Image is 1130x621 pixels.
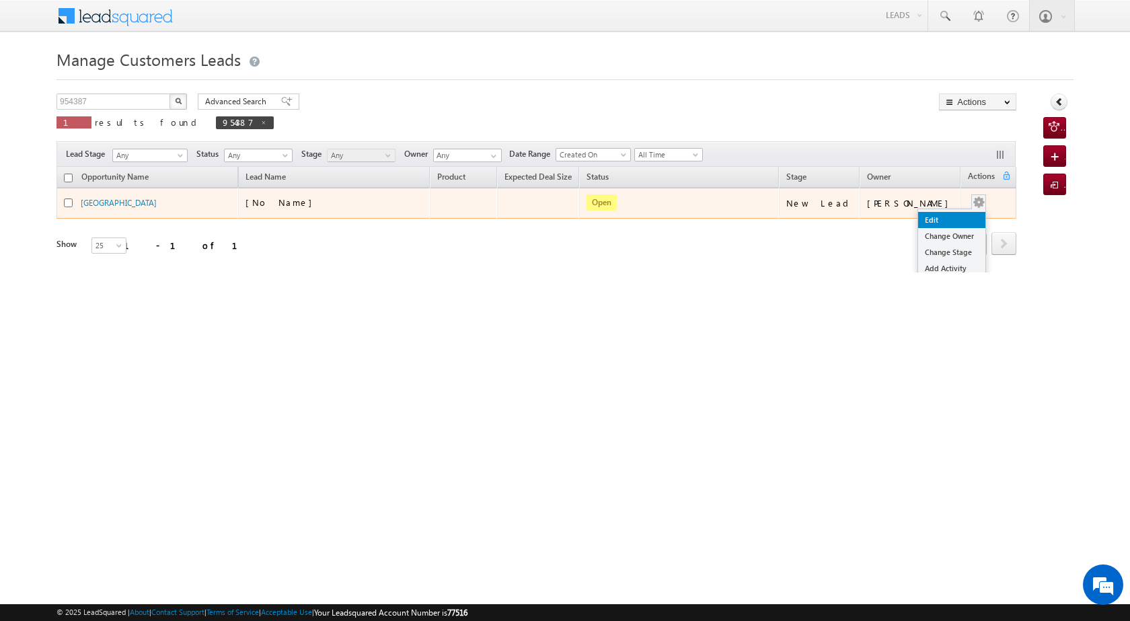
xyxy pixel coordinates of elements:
a: Expected Deal Size [498,170,578,187]
a: Opportunity Name [75,170,155,187]
span: Manage Customers Leads [57,48,241,70]
span: Owner [404,148,433,160]
span: 954387 [223,116,254,128]
span: Any [225,149,289,161]
span: Stage [786,172,806,182]
span: Product [437,172,465,182]
div: Chat with us now [70,71,226,88]
span: Any [328,149,391,161]
span: Lead Stage [66,148,110,160]
span: Actions [961,169,1002,186]
div: 1 - 1 of 1 [124,238,254,253]
em: Start Chat [183,414,244,433]
input: Check all records [64,174,73,182]
span: Opportunity Name [81,172,149,182]
a: Show All Items [484,149,500,163]
a: Change Stage [918,244,985,260]
a: Stage [780,170,813,187]
span: 25 [92,240,128,252]
a: Acceptable Use [261,608,312,616]
a: Terms of Service [206,608,259,616]
div: Show [57,238,81,250]
img: d_60004797649_company_0_60004797649 [23,71,57,88]
span: results found [95,116,202,128]
button: Actions [939,94,1016,110]
span: © 2025 LeadSquared | | | | | [57,606,467,619]
span: Expected Deal Size [504,172,572,182]
span: Open [587,194,617,211]
a: Any [224,149,293,162]
span: Created On [556,149,626,161]
span: Stage [301,148,327,160]
span: 77516 [447,608,467,618]
span: Advanced Search [205,96,270,108]
span: All Time [635,149,699,161]
span: Lead Name [239,170,293,187]
span: Your Leadsquared Account Number is [314,608,467,618]
div: New Lead [786,197,854,209]
img: Search [175,98,182,104]
span: 1 [63,116,85,128]
a: About [130,608,149,616]
a: Change Owner [918,228,985,244]
span: Date Range [509,148,556,160]
a: Edit [918,212,985,228]
div: Minimize live chat window [221,7,253,39]
input: Type to Search [433,149,502,162]
a: All Time [634,148,703,161]
a: [GEOGRAPHIC_DATA] [81,198,157,208]
a: 25 [91,238,126,254]
span: next [991,232,1016,255]
a: Add Activity [918,260,985,277]
a: Created On [556,148,631,161]
textarea: Type your message and hit 'Enter' [17,124,246,403]
a: Contact Support [151,608,204,616]
div: [PERSON_NAME] [867,197,955,209]
a: Any [112,149,188,162]
span: Owner [867,172,891,182]
a: next [991,233,1016,255]
a: Any [327,149,396,162]
span: Status [196,148,224,160]
span: [No Name] [246,196,319,208]
a: Status [580,170,615,187]
span: Any [113,149,183,161]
